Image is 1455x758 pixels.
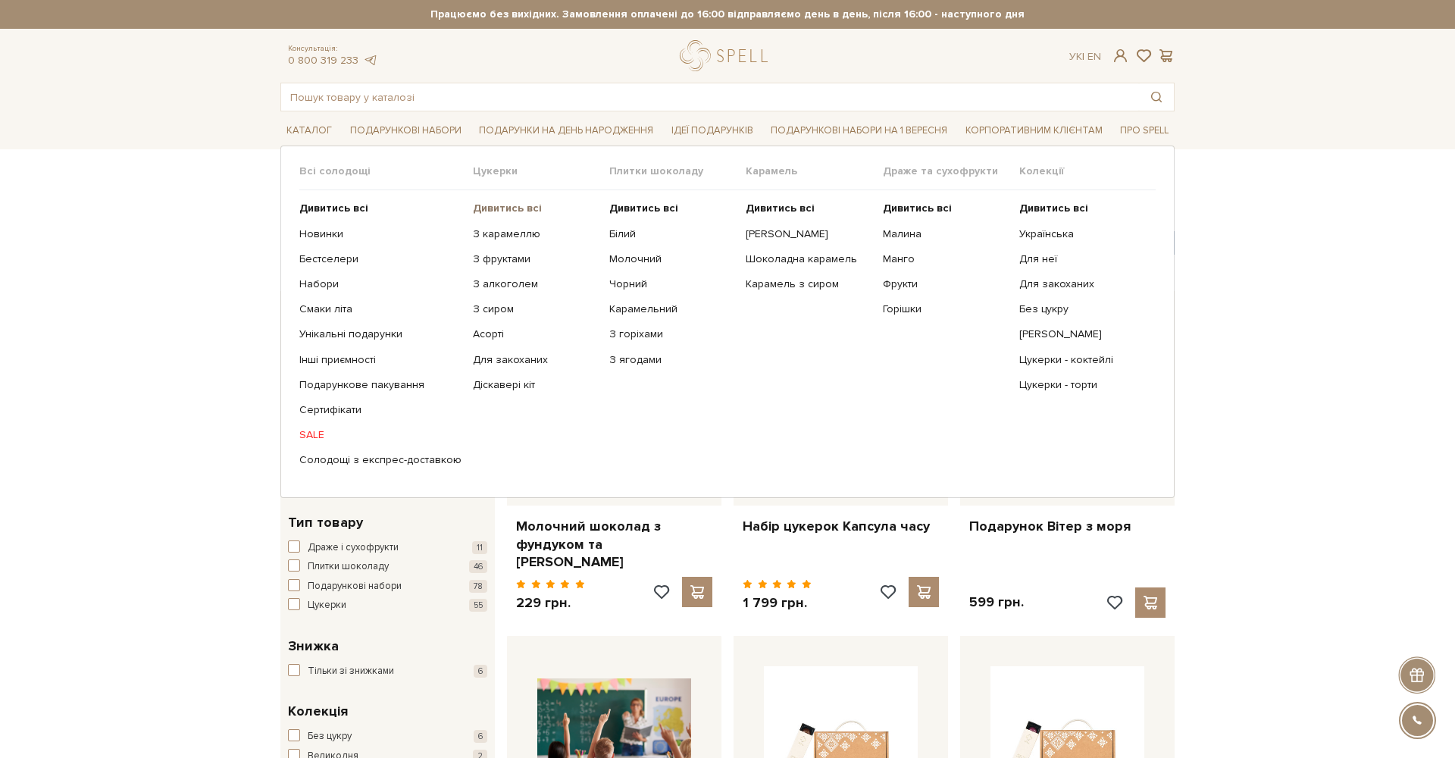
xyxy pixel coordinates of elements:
a: Каталог [280,119,338,143]
a: Цукерки - коктейлі [1019,353,1144,367]
a: [PERSON_NAME] [1019,327,1144,341]
a: З сиром [473,302,598,316]
div: Ук [1069,50,1101,64]
span: Знижка [288,636,339,656]
a: Смаки літа [299,302,462,316]
a: Дивитись всі [609,202,734,215]
span: Тип товару [288,512,363,533]
a: Фрукти [883,277,1008,291]
span: Тільки зі знижками [308,664,394,679]
a: Подарункові набори [344,119,468,143]
button: Цукерки 55 [288,598,487,613]
input: Пошук товару у каталозі [281,83,1139,111]
span: 46 [469,560,487,573]
a: З ягодами [609,353,734,367]
p: 599 грн. [969,594,1024,611]
a: З горіхами [609,327,734,341]
a: Солодощі з експрес-доставкою [299,453,462,467]
span: Консультація: [288,44,377,54]
a: Дивитись всі [883,202,1008,215]
strong: Працюємо без вихідних. Замовлення оплачені до 16:00 відправляємо день в день, після 16:00 - насту... [280,8,1175,21]
button: Пошук товару у каталозі [1139,83,1174,111]
span: Колекції [1019,164,1156,178]
b: Дивитись всі [609,202,678,215]
a: Бестселери [299,252,462,266]
span: Плитки шоколаду [609,164,746,178]
a: Чорний [609,277,734,291]
a: Цукерки - торти [1019,378,1144,392]
span: Цукерки [473,164,609,178]
span: 6 [474,730,487,743]
a: Про Spell [1114,119,1175,143]
a: Манго [883,252,1008,266]
a: Корпоративним клієнтам [959,117,1109,143]
a: SALE [299,428,462,442]
a: Горішки [883,302,1008,316]
button: Подарункові набори 78 [288,579,487,594]
b: Дивитись всі [473,202,542,215]
span: 11 [472,541,487,554]
span: Карамель [746,164,882,178]
button: Без цукру 6 [288,729,487,744]
a: Шоколадна карамель [746,252,871,266]
b: Дивитись всі [746,202,815,215]
b: Дивитись всі [299,202,368,215]
a: Карамель з сиром [746,277,871,291]
a: logo [680,40,774,71]
a: Набір цукерок Капсула часу [743,518,939,535]
a: Карамельний [609,302,734,316]
a: 0 800 319 233 [288,54,358,67]
a: telegram [362,54,377,67]
a: З карамеллю [473,227,598,241]
b: Дивитись всі [883,202,952,215]
a: Подарунок Вітер з моря [969,518,1166,535]
a: З фруктами [473,252,598,266]
p: 229 грн. [516,594,585,612]
a: Унікальні подарунки [299,327,462,341]
span: Драже та сухофрукти [883,164,1019,178]
b: Дивитись всі [1019,202,1088,215]
a: Для закоханих [1019,277,1144,291]
a: Дивитись всі [746,202,871,215]
a: Дивитись всі [473,202,598,215]
span: Колекція [288,701,348,722]
a: Українська [1019,227,1144,241]
span: 6 [474,665,487,678]
span: Плитки шоколаду [308,559,389,575]
span: | [1082,50,1084,63]
a: Без цукру [1019,302,1144,316]
a: Ідеї подарунків [665,119,759,143]
button: Тільки зі знижками 6 [288,664,487,679]
a: Новинки [299,227,462,241]
a: З алкоголем [473,277,598,291]
span: 55 [469,599,487,612]
a: Набори [299,277,462,291]
a: Дивитись всі [1019,202,1144,215]
a: Сертифікати [299,403,462,417]
a: Для закоханих [473,353,598,367]
span: Цукерки [308,598,346,613]
span: 78 [469,580,487,593]
p: 1 799 грн. [743,594,812,612]
a: En [1087,50,1101,63]
a: Діскавері кіт [473,378,598,392]
button: Плитки шоколаду 46 [288,559,487,575]
a: Інші приємності [299,353,462,367]
span: Подарункові набори [308,579,402,594]
a: Подарункові набори на 1 Вересня [765,117,953,143]
a: Подарунки на День народження [473,119,659,143]
a: Подарункове пакування [299,378,462,392]
a: Молочний [609,252,734,266]
span: Всі солодощі [299,164,473,178]
button: Драже і сухофрукти 11 [288,540,487,556]
a: Дивитись всі [299,202,462,215]
a: Асорті [473,327,598,341]
a: Молочний шоколад з фундуком та [PERSON_NAME] [516,518,712,571]
span: Драже і сухофрукти [308,540,399,556]
a: Білий [609,227,734,241]
a: [PERSON_NAME] [746,227,871,241]
a: Для неї [1019,252,1144,266]
div: Каталог [280,146,1175,497]
span: Без цукру [308,729,352,744]
a: Малина [883,227,1008,241]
